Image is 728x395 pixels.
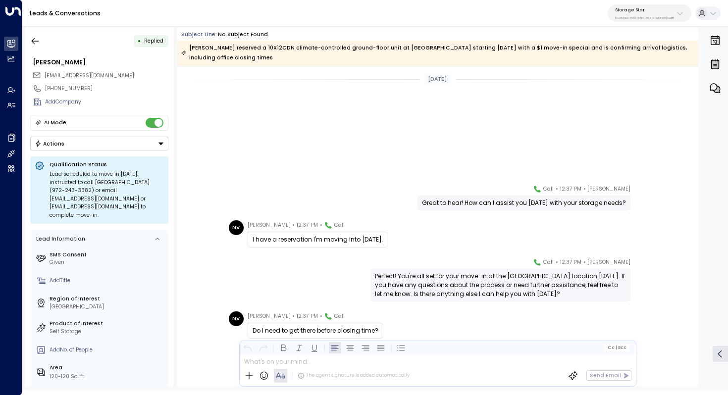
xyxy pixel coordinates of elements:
div: Lead Information [34,235,85,243]
img: 120_headshot.jpg [634,348,649,363]
span: [PERSON_NAME] [587,184,630,194]
p: Qualification Status [50,161,164,168]
div: [GEOGRAPHIC_DATA] [50,303,165,311]
div: Perfect! You're all set for your move-in at the [GEOGRAPHIC_DATA] location [DATE]. If you have an... [375,272,626,298]
span: • [320,311,322,321]
span: Call [543,184,554,194]
div: Button group with a nested menu [30,137,168,150]
label: Region of Interest [50,295,165,303]
div: Lead scheduled to move in [DATE]; instructed to call [GEOGRAPHIC_DATA] (972-243-3382) or email [E... [50,170,164,219]
span: Call [543,257,554,267]
a: Leads & Conversations [30,9,101,17]
div: 120-120 Sq. ft. [50,373,85,381]
div: AddNo. of People [50,346,165,354]
p: Storage Star [615,7,674,13]
span: • [320,220,322,230]
label: SMS Consent [50,251,165,259]
button: Undo [242,342,254,353]
div: The agent signature is added automatically [298,372,410,379]
div: No subject found [218,31,268,39]
div: Given [50,258,165,266]
p: bc340fee-f559-48fc-84eb-70f3f6817ad8 [615,16,674,20]
button: Redo [257,342,269,353]
img: 120_headshot.jpg [634,184,649,199]
div: NV [229,220,244,235]
div: I have a reservation I'm moving into [DATE]. [253,235,383,244]
div: AI Mode [44,118,66,128]
span: • [292,220,295,230]
img: 120_headshot.jpg [634,257,649,272]
button: Actions [30,137,168,150]
span: 12:37 PM [297,311,318,321]
span: nolancvoss@gmail.com [45,72,134,80]
span: [EMAIL_ADDRESS][DOMAIN_NAME] [45,72,134,79]
label: Area [50,364,165,372]
div: AddCompany [45,98,168,106]
span: 12:37 PM [560,257,581,267]
div: Great to hear! How can I assist you [DATE] with your storage needs? [422,198,626,207]
span: [PERSON_NAME] [248,311,291,321]
div: NV [229,311,244,326]
div: Self Storage [50,328,165,336]
span: • [556,257,558,267]
div: [PERSON_NAME] [33,58,168,67]
span: • [556,184,558,194]
button: Cc|Bcc [605,344,629,351]
span: Replied [144,37,163,45]
div: AddTitle [50,277,165,285]
span: [PERSON_NAME] [587,257,630,267]
span: • [583,184,586,194]
span: [PERSON_NAME] [248,220,291,230]
div: • [138,34,141,48]
span: 12:37 PM [560,184,581,194]
span: Call [334,311,345,321]
span: • [292,311,295,321]
span: Subject Line: [181,31,217,38]
span: • [583,257,586,267]
span: 12:37 PM [297,220,318,230]
div: [PERSON_NAME] reserved a 10X12CDN climate-controlled ground-floor unit at [GEOGRAPHIC_DATA] start... [181,43,694,63]
span: Call [334,220,345,230]
label: Product of Interest [50,320,165,328]
div: [PHONE_NUMBER] [45,85,168,93]
div: [DATE] [425,74,450,85]
span: | [615,345,617,350]
div: Do I need to get there before closing time? [253,326,378,335]
div: Actions [35,140,65,147]
span: Cc Bcc [608,345,626,350]
button: Storage Starbc340fee-f559-48fc-84eb-70f3f6817ad8 [608,4,691,22]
